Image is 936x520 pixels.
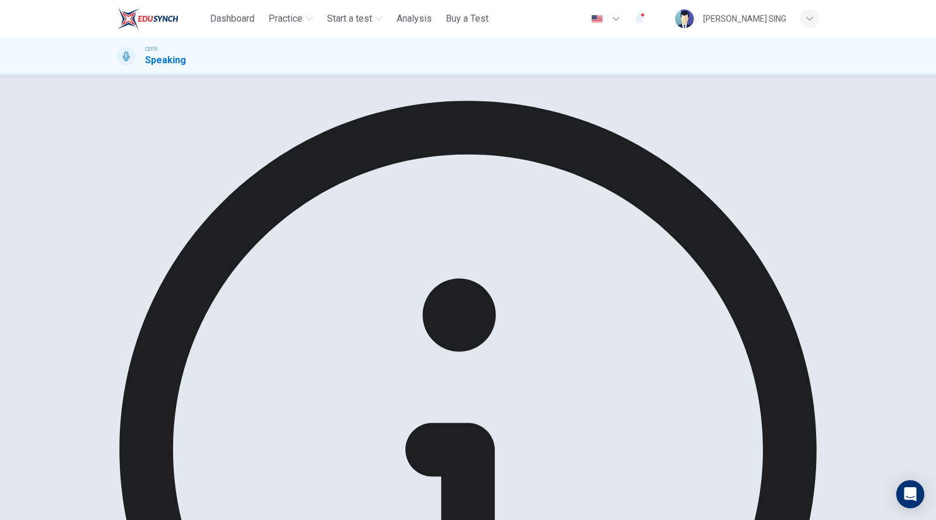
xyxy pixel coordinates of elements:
img: Profile picture [675,9,694,28]
span: Dashboard [210,12,254,26]
button: Analysis [392,8,436,29]
span: Start a test [327,12,372,26]
button: Dashboard [205,8,259,29]
div: Open Intercom Messenger [896,480,924,508]
button: Start a test [322,8,387,29]
span: Analysis [397,12,432,26]
span: Practice [269,12,302,26]
button: Buy a Test [441,8,493,29]
img: en [590,15,604,23]
h1: Speaking [145,53,186,67]
img: ELTC logo [117,7,178,30]
span: Buy a Test [446,12,488,26]
div: [PERSON_NAME] SING [703,12,786,26]
a: ELTC logo [117,7,205,30]
button: Practice [264,8,318,29]
span: CEFR [145,45,157,53]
